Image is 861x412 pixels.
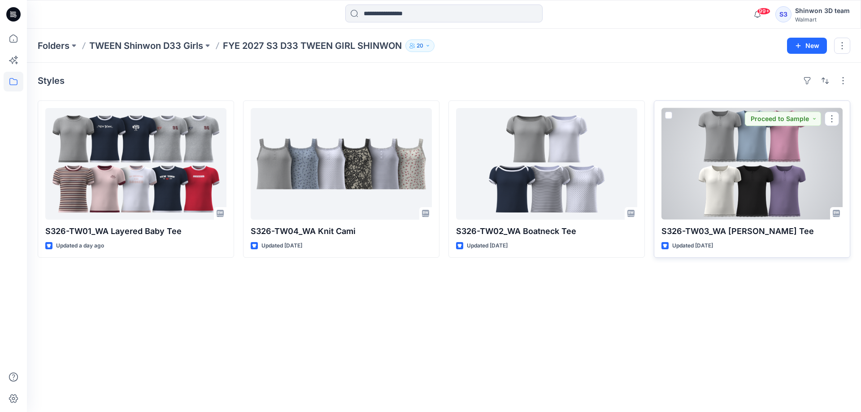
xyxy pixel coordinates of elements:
div: S3 [775,6,791,22]
p: Updated a day ago [56,241,104,251]
button: 20 [405,39,435,52]
a: Folders [38,39,70,52]
a: S326-TW04_WA Knit Cami [251,108,432,220]
p: S326-TW01_WA Layered Baby Tee [45,225,226,238]
p: S326-TW04_WA Knit Cami [251,225,432,238]
p: 20 [417,41,423,51]
a: S326-TW03_WA SS Henley Tee [661,108,843,220]
p: Updated [DATE] [261,241,302,251]
p: S326-TW02_WA Boatneck Tee [456,225,637,238]
p: Updated [DATE] [467,241,508,251]
h4: Styles [38,75,65,86]
p: FYE 2027 S3 D33 TWEEN GIRL SHINWON [223,39,402,52]
div: Walmart [795,16,850,23]
div: Shinwon 3D team [795,5,850,16]
a: S326-TW01_WA Layered Baby Tee [45,108,226,220]
a: S326-TW02_WA Boatneck Tee [456,108,637,220]
p: Updated [DATE] [672,241,713,251]
p: S326-TW03_WA [PERSON_NAME] Tee [661,225,843,238]
a: TWEEN Shinwon D33 Girls [89,39,203,52]
button: New [787,38,827,54]
span: 99+ [757,8,770,15]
